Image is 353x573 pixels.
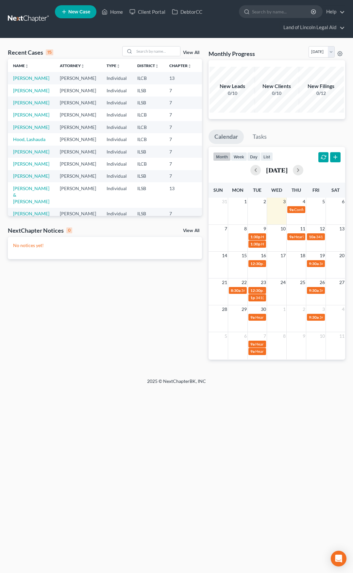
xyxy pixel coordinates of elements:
[271,187,282,193] span: Wed
[164,84,197,97] td: 7
[81,64,85,68] i: unfold_more
[339,225,345,233] span: 13
[101,84,132,97] td: Individual
[331,187,340,193] span: Sat
[210,82,255,90] div: New Leads
[224,225,228,233] span: 7
[254,82,300,90] div: New Clients
[55,97,101,109] td: [PERSON_NAME]
[261,234,312,239] span: Hearing for [PERSON_NAME]
[312,187,319,193] span: Fri
[55,72,101,84] td: [PERSON_NAME]
[319,225,326,233] span: 12
[232,187,244,193] span: Mon
[263,225,267,233] span: 9
[98,6,126,18] a: Home
[280,225,286,233] span: 10
[309,234,315,239] span: 10a
[241,305,247,313] span: 29
[282,198,286,206] span: 3
[255,349,306,354] span: Hearing for [PERSON_NAME]
[13,242,197,249] p: No notices yet!
[339,252,345,260] span: 20
[132,84,164,97] td: ILSB
[101,182,132,207] td: Individual
[13,63,29,68] a: Nameunfold_more
[241,278,247,286] span: 22
[107,63,120,68] a: Typeunfold_more
[164,121,197,133] td: 7
[309,315,319,320] span: 9:30a
[309,288,319,293] span: 9:30a
[55,121,101,133] td: [PERSON_NAME]
[289,207,294,212] span: 9a
[197,84,228,97] td: 25-30622
[13,173,49,179] a: [PERSON_NAME]
[197,72,228,84] td: 25-70486
[25,64,29,68] i: unfold_more
[298,90,344,97] div: 0/12
[323,6,345,18] a: Help
[164,97,197,109] td: 7
[132,133,164,145] td: ILCB
[55,182,101,207] td: [PERSON_NAME]
[132,182,164,207] td: ILSB
[13,186,49,204] a: [PERSON_NAME] & [PERSON_NAME]
[302,305,306,313] span: 2
[302,332,306,340] span: 9
[132,109,164,121] td: ILCB
[13,100,49,105] a: [PERSON_NAME]
[263,198,267,206] span: 2
[261,242,312,246] span: Hearing for [PERSON_NAME]
[250,234,261,239] span: 1:30p
[132,158,164,170] td: ILCB
[298,82,344,90] div: New Filings
[319,278,326,286] span: 26
[221,278,228,286] span: 21
[282,332,286,340] span: 8
[197,158,228,170] td: 25-90450
[169,63,192,68] a: Chapterunfold_more
[244,198,247,206] span: 1
[101,158,132,170] td: Individual
[132,121,164,133] td: ILCB
[213,187,223,193] span: Sun
[13,88,49,93] a: [PERSON_NAME]
[169,6,206,18] a: DebtorCC
[13,112,49,117] a: [PERSON_NAME]
[164,109,197,121] td: 7
[280,252,286,260] span: 17
[299,252,306,260] span: 18
[55,84,101,97] td: [PERSON_NAME]
[116,64,120,68] i: unfold_more
[101,133,132,145] td: Individual
[55,133,101,145] td: [PERSON_NAME]
[164,72,197,84] td: 13
[322,305,326,313] span: 3
[126,6,169,18] a: Client Portal
[137,63,159,68] a: Districtunfold_more
[292,187,301,193] span: Thu
[197,109,228,121] td: 25-90481
[260,278,267,286] span: 23
[253,187,261,193] span: Tue
[46,49,53,55] div: 15
[13,124,49,130] a: [PERSON_NAME]
[132,97,164,109] td: ILSB
[254,90,300,97] div: 0/10
[244,225,247,233] span: 8
[13,75,49,81] a: [PERSON_NAME]
[255,342,306,347] span: Hearing for [PERSON_NAME]
[250,261,263,266] span: 12:30p
[302,198,306,206] span: 4
[221,252,228,260] span: 14
[331,551,346,566] div: Open Intercom Messenger
[280,278,286,286] span: 24
[101,109,132,121] td: Individual
[197,170,228,182] td: 25-30603
[213,152,231,161] button: month
[164,146,197,158] td: 7
[250,342,255,347] span: 9a
[66,227,72,233] div: 0
[241,288,304,293] span: 341(a) meeting for [PERSON_NAME]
